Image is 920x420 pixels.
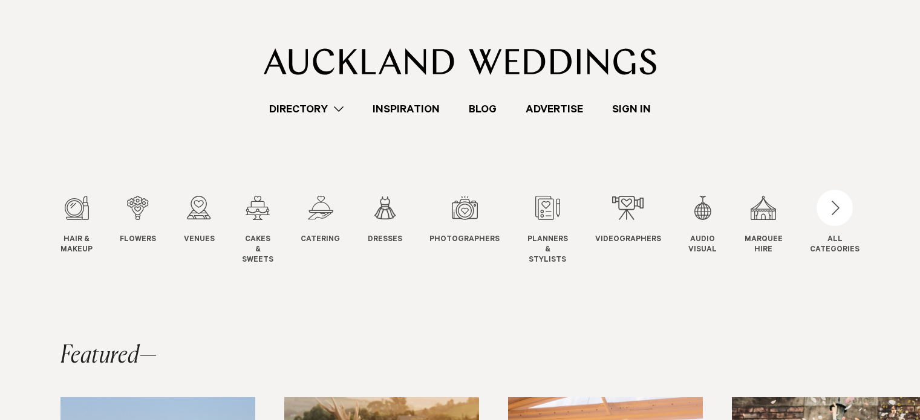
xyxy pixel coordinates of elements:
swiper-slide: 3 / 12 [184,196,239,265]
span: Dresses [368,235,402,245]
span: Flowers [120,235,156,245]
swiper-slide: 9 / 12 [595,196,685,265]
a: Sign In [598,101,665,117]
a: Advertise [511,101,598,117]
span: Videographers [595,235,661,245]
span: Venues [184,235,215,245]
swiper-slide: 5 / 12 [301,196,364,265]
a: Audio Visual [688,196,717,256]
swiper-slide: 4 / 12 [242,196,298,265]
span: Photographers [429,235,500,245]
button: ALLCATEGORIES [810,196,860,253]
a: Planners & Stylists [527,196,568,265]
a: Blog [454,101,511,117]
swiper-slide: 8 / 12 [527,196,592,265]
swiper-slide: 2 / 12 [120,196,180,265]
swiper-slide: 1 / 12 [60,196,117,265]
span: Audio Visual [688,235,717,256]
a: Inspiration [358,101,454,117]
a: Flowers [120,196,156,245]
a: Videographers [595,196,661,245]
a: Venues [184,196,215,245]
a: Cakes & Sweets [242,196,273,265]
div: ALL CATEGORIES [810,235,860,256]
span: Planners & Stylists [527,235,568,265]
a: Hair & Makeup [60,196,93,256]
swiper-slide: 7 / 12 [429,196,524,265]
h2: Featured [60,344,157,368]
a: Photographers [429,196,500,245]
img: Auckland Weddings Logo [264,48,656,75]
span: Hair & Makeup [60,235,93,256]
a: Marquee Hire [745,196,783,256]
swiper-slide: 11 / 12 [745,196,807,265]
span: Marquee Hire [745,235,783,256]
a: Dresses [368,196,402,245]
swiper-slide: 10 / 12 [688,196,741,265]
span: Cakes & Sweets [242,235,273,265]
span: Catering [301,235,340,245]
swiper-slide: 6 / 12 [368,196,426,265]
a: Catering [301,196,340,245]
a: Directory [255,101,358,117]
